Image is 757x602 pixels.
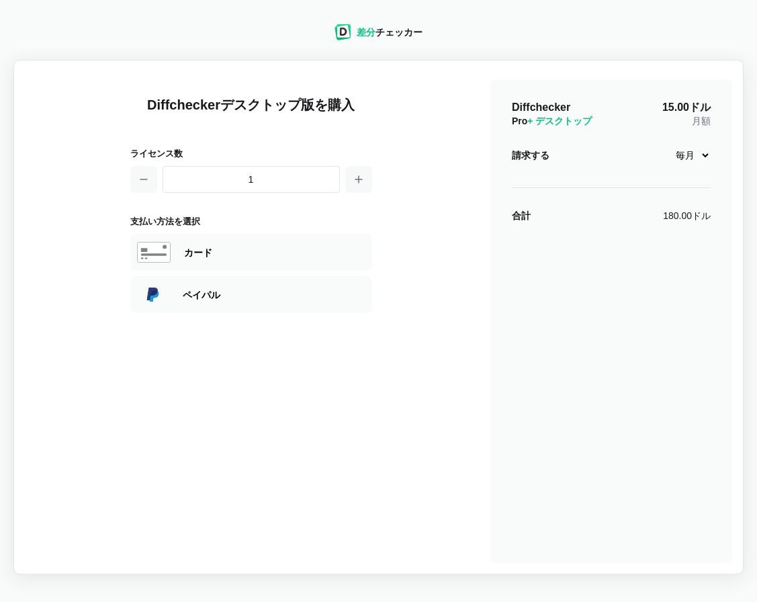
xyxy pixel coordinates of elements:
[527,116,592,126] font: + デスクトップ
[130,216,200,226] font: 支払い方法を選択
[184,246,365,259] div: カードで支払う
[163,166,340,193] input: 1
[512,150,549,161] font: 請求する
[147,97,355,112] font: Diffcheckerデスクトップ版を購入
[663,210,711,221] font: 180.00ドル
[512,101,570,113] font: Diffchecker
[183,290,220,300] font: ペイパル
[183,288,365,302] div: PayPalで支払う
[130,234,372,271] div: カードで支払う
[375,27,422,38] font: チェッカー
[357,27,375,38] font: 差分
[335,32,422,42] a: Diffcheckerロゴ差分チェッカー
[692,116,711,126] font: 月額
[512,210,531,221] font: 合計
[130,276,372,313] div: PayPalで支払う
[662,101,711,113] font: 15.00ドル
[335,24,351,40] img: Diffcheckerロゴ
[184,247,212,258] font: カード
[512,116,527,126] font: Pro
[130,148,183,159] font: ライセンス数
